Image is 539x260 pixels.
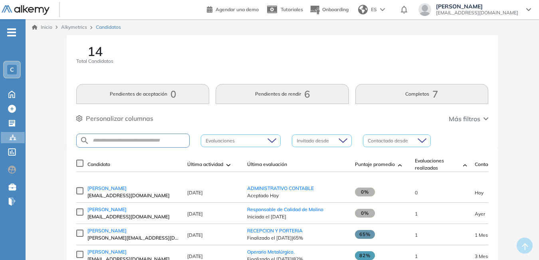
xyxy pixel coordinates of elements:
span: Tutoriales [281,6,303,12]
span: [PERSON_NAME] [87,228,127,234]
img: [missing "en.ARROW_ALT" translation] [226,164,230,166]
span: 82% [355,251,375,260]
img: [missing "en.ARROW_ALT" translation] [398,164,402,166]
span: [EMAIL_ADDRESS][DOMAIN_NAME] [436,10,518,16]
span: [PERSON_NAME] [87,249,127,255]
a: [PERSON_NAME] [87,227,179,234]
a: Inicio [32,24,52,31]
span: [DATE] [187,211,203,217]
span: Candidato [87,161,110,168]
button: Más filtros [449,114,488,124]
span: Más filtros [449,114,480,124]
span: Total Candidatos [76,58,113,65]
i: - [7,32,16,33]
span: [EMAIL_ADDRESS][DOMAIN_NAME] [87,192,179,199]
span: 20-Aug-2025 [475,190,484,196]
span: ES [371,6,377,13]
span: Iniciado el [DATE] [247,213,347,220]
span: 1 [415,232,418,238]
span: 1 [415,211,418,217]
a: RECEPCION Y PORTERIA [247,228,303,234]
span: [PERSON_NAME] [87,185,127,191]
button: Onboarding [309,1,349,18]
a: Operario Metalúrgico. [247,249,295,255]
span: 65% [355,230,375,239]
span: Aceptado Hoy [247,192,347,199]
button: Personalizar columnas [76,114,153,123]
span: Última evaluación [247,161,287,168]
span: 14 [87,45,103,58]
span: Agendar una demo [216,6,259,12]
span: Alkymetrics [61,24,87,30]
a: [PERSON_NAME] [87,185,179,192]
button: Completos7 [355,84,488,104]
span: [EMAIL_ADDRESS][DOMAIN_NAME] [87,213,179,220]
span: [DATE] [187,190,203,196]
span: 0 [415,190,418,196]
img: Logo [2,5,50,15]
a: [PERSON_NAME] [87,206,179,213]
span: 0% [355,209,375,218]
span: Evaluaciones realizadas [415,157,460,172]
a: Agendar una demo [207,4,259,14]
span: Contacto desde [475,161,509,168]
img: SEARCH_ALT [80,136,89,146]
img: arrow [380,8,385,11]
span: Onboarding [322,6,349,12]
span: [DATE] [187,253,203,259]
span: 19-Aug-2025 [475,211,485,217]
span: [PERSON_NAME][EMAIL_ADDRESS][DOMAIN_NAME] [87,234,179,242]
img: world [358,5,368,14]
span: Última actividad [187,161,223,168]
span: 1 [415,253,418,259]
span: 07-May-2025 [475,253,493,259]
span: Personalizar columnas [86,114,153,123]
button: Pendientes de aceptación0 [76,84,209,104]
span: [PERSON_NAME] [436,3,518,10]
button: Pendientes de rendir6 [216,84,349,104]
span: 08-Jul-2025 [475,232,488,238]
span: [DATE] [187,232,203,238]
span: 0% [355,188,375,196]
span: Puntaje promedio [355,161,395,168]
a: ADMINISTRATIVO CONTABLE [247,185,314,191]
span: Finalizado el [DATE] | 65% [247,234,347,242]
span: C [10,66,14,73]
a: [PERSON_NAME] [87,248,179,256]
span: [PERSON_NAME] [87,206,127,212]
img: [missing "en.ARROW_ALT" translation] [463,164,467,166]
a: Responsable de Calidad de Molino [247,206,323,212]
span: Candidatos [96,24,121,31]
